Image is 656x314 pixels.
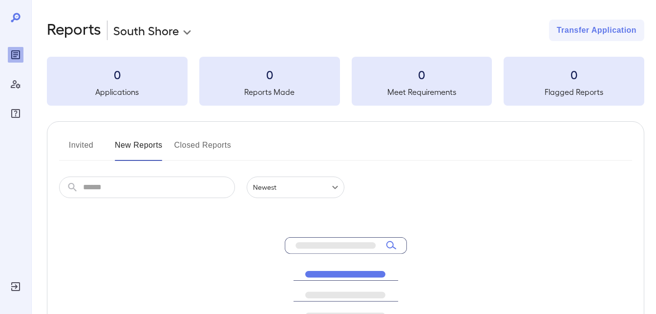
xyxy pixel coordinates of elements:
[8,106,23,121] div: FAQ
[352,86,492,98] h5: Meet Requirements
[504,67,644,82] h3: 0
[47,67,188,82] h3: 0
[59,137,103,161] button: Invited
[8,47,23,63] div: Reports
[8,76,23,92] div: Manage Users
[199,67,340,82] h3: 0
[174,137,232,161] button: Closed Reports
[8,279,23,294] div: Log Out
[47,20,101,41] h2: Reports
[352,67,492,82] h3: 0
[199,86,340,98] h5: Reports Made
[113,22,179,38] p: South Shore
[504,86,644,98] h5: Flagged Reports
[549,20,644,41] button: Transfer Application
[247,177,344,198] div: Newest
[47,86,188,98] h5: Applications
[115,137,163,161] button: New Reports
[47,57,644,106] summary: 0Applications0Reports Made0Meet Requirements0Flagged Reports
